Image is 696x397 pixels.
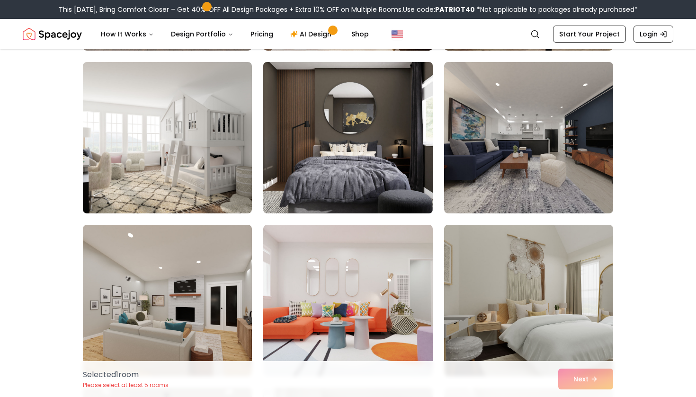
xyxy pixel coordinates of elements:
img: United States [392,28,403,40]
a: Spacejoy [23,25,82,44]
img: Room room-13 [83,225,252,376]
a: AI Design [283,25,342,44]
p: Please select at least 5 rooms [83,381,169,389]
b: PATRIOT40 [435,5,475,14]
nav: Main [93,25,376,44]
span: Use code: [403,5,475,14]
div: This [DATE], Bring Comfort Closer – Get 40% OFF All Design Packages + Extra 10% OFF on Multiple R... [59,5,638,14]
button: How It Works [93,25,161,44]
a: Login [634,26,673,43]
img: Spacejoy Logo [23,25,82,44]
img: Room room-11 [259,58,437,217]
img: Room room-12 [444,62,613,213]
p: Selected 1 room [83,369,169,380]
nav: Global [23,19,673,49]
img: Room room-10 [83,62,252,213]
img: Room room-14 [263,225,432,376]
a: Start Your Project [553,26,626,43]
img: Room room-15 [444,225,613,376]
span: *Not applicable to packages already purchased* [475,5,638,14]
button: Design Portfolio [163,25,241,44]
a: Pricing [243,25,281,44]
a: Shop [344,25,376,44]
